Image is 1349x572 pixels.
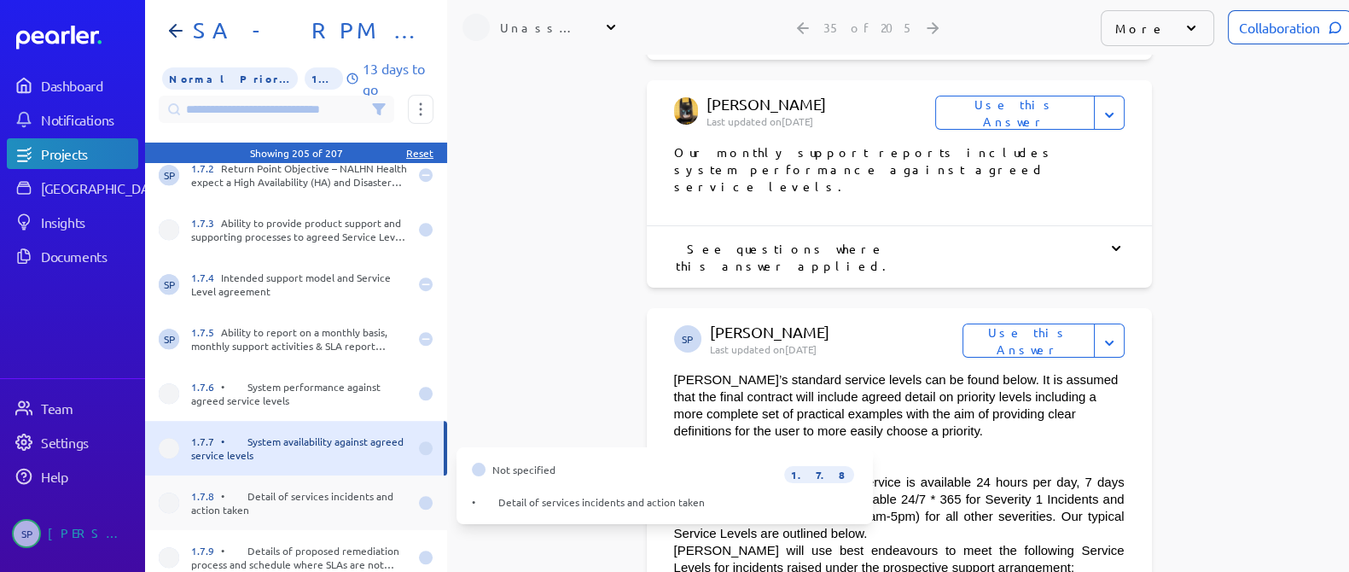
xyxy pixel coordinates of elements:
[16,26,138,50] a: Dashboard
[7,104,138,135] a: Notifications
[823,20,914,35] div: 35 of 205
[41,468,137,485] div: Help
[674,143,1125,195] p: Our monthly support reports includes system performance against agreed service levels.
[191,271,408,298] div: Intended support model and Service Level agreement
[12,519,41,548] span: Sarah Pendlebury
[162,67,298,90] span: Priority
[191,216,221,230] span: 1.7.3
[406,146,433,160] div: Reset
[186,17,420,44] h1: SA - RPM - Part B1
[784,466,854,483] span: 1.7.8
[41,111,137,128] div: Notifications
[7,70,138,101] a: Dashboard
[41,145,137,162] div: Projects
[7,241,138,271] a: Documents
[191,544,221,557] span: 1.7.9
[710,342,962,356] p: Last updated on [DATE]
[191,380,221,394] span: 1.7.6
[250,146,343,160] div: Showing 205 of 207
[191,325,221,339] span: 1.7.5
[191,161,221,175] span: 1.7.2
[191,489,221,503] span: 1.7.8
[41,77,137,94] div: Dashboard
[48,519,133,548] div: [PERSON_NAME]
[706,94,959,114] p: [PERSON_NAME]
[1094,96,1125,130] button: Expand
[472,495,858,509] div: • Detail of services incidents and action taken
[706,114,934,128] p: Last updated on [DATE]
[492,463,555,484] span: Not specified
[7,138,138,169] a: Projects
[962,324,1095,358] button: Use this Answer
[191,216,408,243] div: Ability to provide product support and supporting processes to agreed Service Level Agreements re...
[674,240,1125,274] div: See questions where this answer applied.
[935,96,1095,130] button: Use this Answer
[710,322,962,342] p: [PERSON_NAME]
[7,427,138,458] a: Settings
[41,248,137,265] div: Documents
[191,435,221,448] span: 1.7.7
[41,213,137,231] div: Insights
[191,544,408,571] div: • Details of proposed remediation process and schedule where SLAs are not achieved.
[1115,20,1166,37] p: More
[674,97,699,125] img: Tung Nguyen
[1094,324,1125,358] button: Expand
[191,325,408,353] div: Ability to report on a monthly basis, monthly support activities & SLA report detailing:
[7,393,138,423] a: Team
[7,172,138,203] a: [GEOGRAPHIC_DATA]
[41,434,137,451] div: Settings
[363,58,433,99] p: 13 days to go
[7,461,138,492] a: Help
[41,179,168,196] div: [GEOGRAPHIC_DATA]
[674,475,1125,540] span: Access to the Alcidion Support Service is available 24 hours per day, 7 days per week. Alcidion S...
[7,207,138,237] a: Insights
[41,400,137,417] div: Team
[191,271,221,284] span: 1.7.4
[191,161,408,189] div: Return Point Objective – NALHN Health expect a High Availability (HA) and Disaster Recovery (DR) ...
[159,165,179,185] span: Sarah Pendlebury
[674,325,701,353] span: Sarah Pendlebury
[191,380,408,407] div: • System performance against agreed service levels
[305,67,343,90] span: 1% of Questions Completed
[191,435,408,462] div: • System availability against agreed service levels
[7,512,138,555] a: SP[PERSON_NAME]
[500,19,585,36] div: Unassigned
[191,489,408,517] div: • Detail of services incidents and action taken
[159,274,179,295] span: Sarah Pendlebury
[674,372,1119,438] span: [PERSON_NAME]’s standard service levels can be found below. It is assumed that the final contract...
[159,329,179,349] span: Sarah Pendlebury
